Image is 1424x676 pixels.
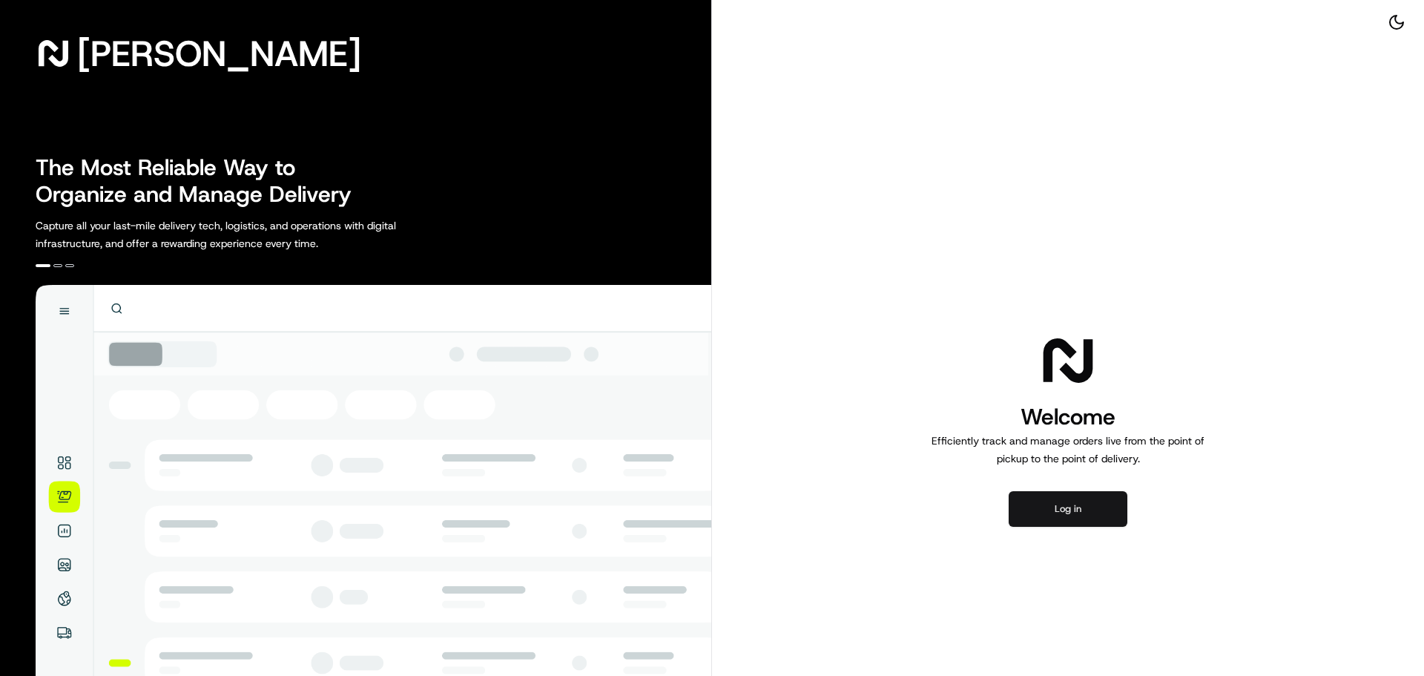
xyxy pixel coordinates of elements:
[926,432,1210,467] p: Efficiently track and manage orders live from the point of pickup to the point of delivery.
[926,402,1210,432] h1: Welcome
[36,154,368,208] h2: The Most Reliable Way to Organize and Manage Delivery
[77,39,361,68] span: [PERSON_NAME]
[36,217,463,252] p: Capture all your last-mile delivery tech, logistics, and operations with digital infrastructure, ...
[1009,491,1127,527] button: Log in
